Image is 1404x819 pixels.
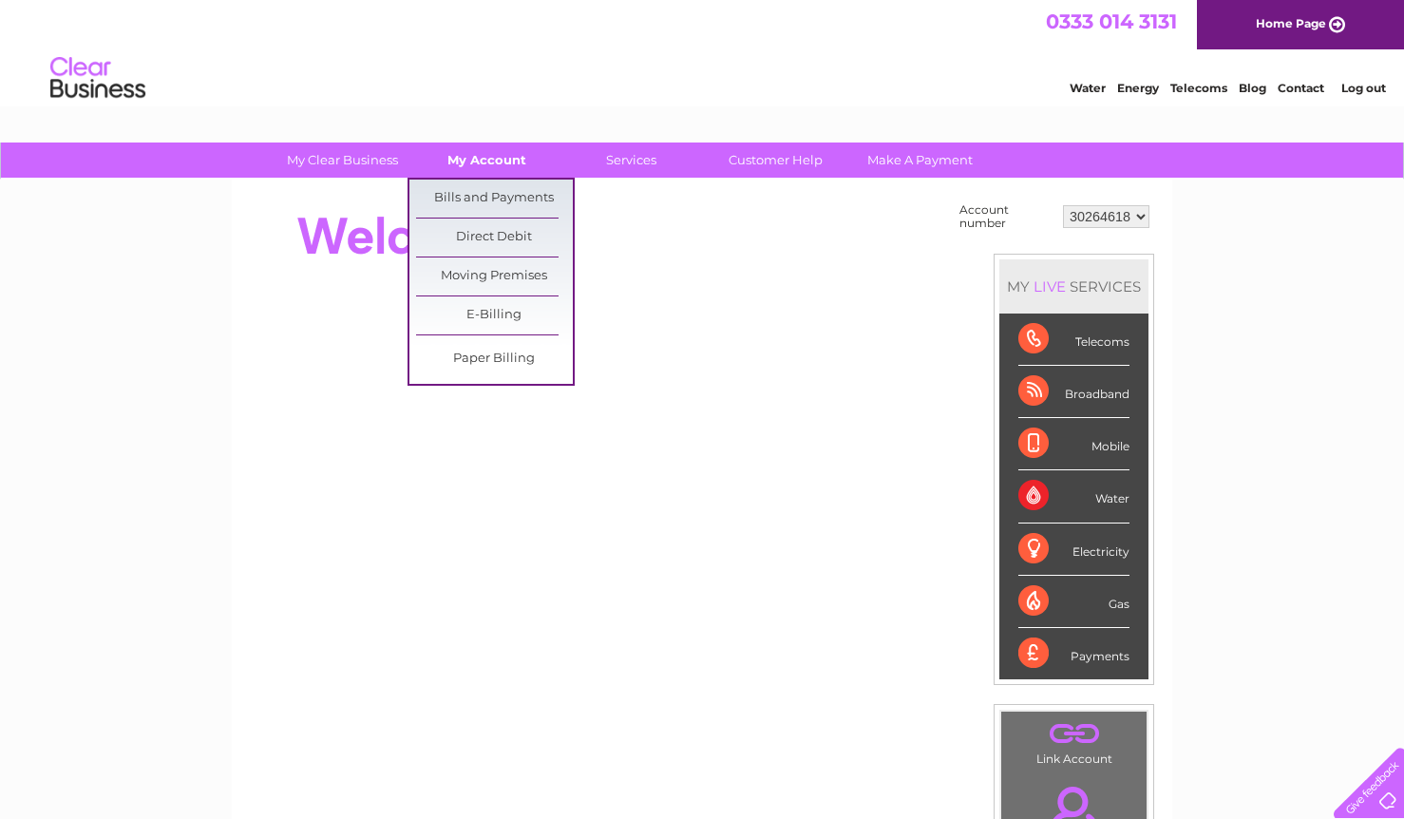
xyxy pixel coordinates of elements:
[1239,81,1266,95] a: Blog
[1018,628,1129,679] div: Payments
[1046,10,1177,33] a: 0333 014 3131
[1117,81,1159,95] a: Energy
[1030,277,1070,295] div: LIVE
[842,143,998,178] a: Make A Payment
[1278,81,1324,95] a: Contact
[1018,470,1129,523] div: Water
[408,143,565,178] a: My Account
[1018,576,1129,628] div: Gas
[49,49,146,107] img: logo.png
[416,219,573,257] a: Direct Debit
[553,143,710,178] a: Services
[416,340,573,378] a: Paper Billing
[1018,418,1129,470] div: Mobile
[1018,314,1129,366] div: Telecoms
[1018,524,1129,576] div: Electricity
[416,257,573,295] a: Moving Premises
[416,296,573,334] a: E-Billing
[1000,711,1148,771] td: Link Account
[1170,81,1227,95] a: Telecoms
[255,10,1152,92] div: Clear Business is a trading name of Verastar Limited (registered in [GEOGRAPHIC_DATA] No. 3667643...
[1018,366,1129,418] div: Broadband
[264,143,421,178] a: My Clear Business
[416,180,573,218] a: Bills and Payments
[999,259,1148,314] div: MY SERVICES
[1070,81,1106,95] a: Water
[955,199,1058,235] td: Account number
[1341,81,1386,95] a: Log out
[1006,716,1142,750] a: .
[697,143,854,178] a: Customer Help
